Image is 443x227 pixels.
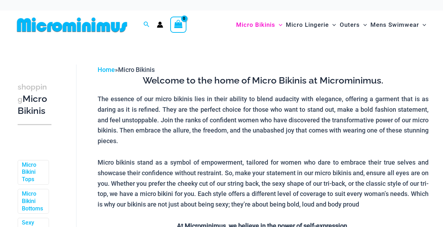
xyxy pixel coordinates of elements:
a: Home [98,66,115,73]
nav: Site Navigation [233,13,429,37]
span: Outers [340,16,360,34]
span: Micro Bikinis [118,66,155,73]
h3: Welcome to the home of Micro Bikinis at Microminimus. [98,75,429,87]
a: Search icon link [143,20,150,29]
span: Micro Lingerie [286,16,329,34]
a: Mens SwimwearMenu ToggleMenu Toggle [369,14,428,36]
span: Micro Bikinis [236,16,275,34]
span: » [98,66,155,73]
a: View Shopping Cart, empty [170,17,186,33]
span: Mens Swimwear [370,16,419,34]
p: The essence of our micro bikinis lies in their ability to blend audacity with elegance, offering ... [98,94,429,146]
img: MM SHOP LOGO FLAT [14,17,130,33]
span: shopping [18,82,47,104]
h3: Micro Bikinis [18,81,51,117]
span: Menu Toggle [419,16,426,34]
span: Menu Toggle [275,16,282,34]
span: Menu Toggle [360,16,367,34]
a: Micro LingerieMenu ToggleMenu Toggle [284,14,338,36]
a: OutersMenu ToggleMenu Toggle [338,14,369,36]
a: Micro BikinisMenu ToggleMenu Toggle [234,14,284,36]
a: Account icon link [157,22,163,28]
span: Menu Toggle [329,16,336,34]
a: Micro Bikini Tops [22,161,43,183]
a: Micro Bikini Bottoms [22,190,43,212]
p: Micro bikinis stand as a symbol of empowerment, tailored for women who dare to embrace their true... [98,157,429,210]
